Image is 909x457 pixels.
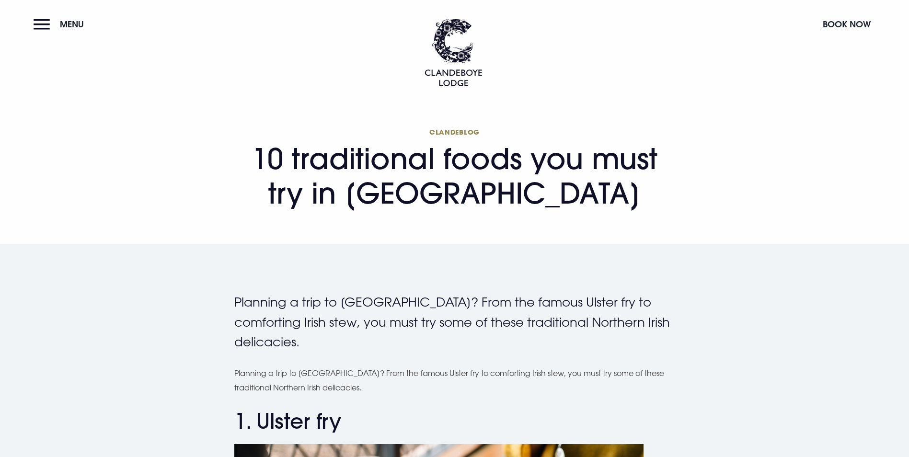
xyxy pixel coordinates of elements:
[425,19,482,86] img: Clandeboye Lodge
[234,127,675,210] h1: 10 traditional foods you must try in [GEOGRAPHIC_DATA]
[234,127,675,137] span: Clandeblog
[34,14,89,34] button: Menu
[818,14,875,34] button: Book Now
[234,366,675,395] p: Planning a trip to [GEOGRAPHIC_DATA]? From the famous Ulster fry to comforting Irish stew, you mu...
[234,409,675,434] h2: 1. Ulster fry
[234,292,675,352] p: Planning a trip to [GEOGRAPHIC_DATA]? From the famous Ulster fry to comforting Irish stew, you mu...
[60,19,84,30] span: Menu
